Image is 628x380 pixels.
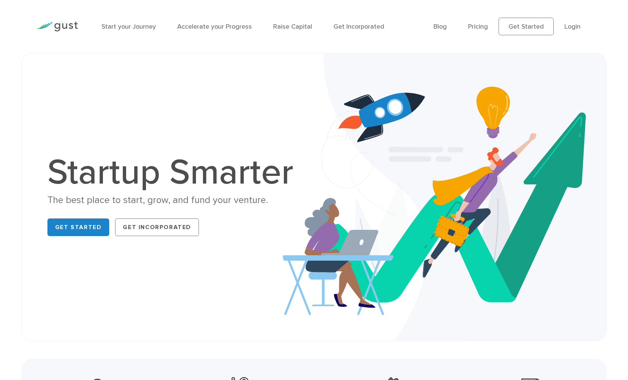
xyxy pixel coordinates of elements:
[283,53,606,341] img: Startup Smarter Hero
[273,23,312,30] a: Raise Capital
[333,23,384,30] a: Get Incorporated
[47,155,301,190] h1: Startup Smarter
[47,194,301,207] div: The best place to start, grow, and fund your venture.
[101,23,156,30] a: Start your Journey
[433,23,447,30] a: Blog
[37,22,78,32] img: Gust Logo
[177,23,252,30] a: Accelerate your Progress
[468,23,488,30] a: Pricing
[47,218,110,236] a: Get Started
[115,218,199,236] a: Get Incorporated
[564,23,581,30] a: Login
[499,18,554,35] a: Get Started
